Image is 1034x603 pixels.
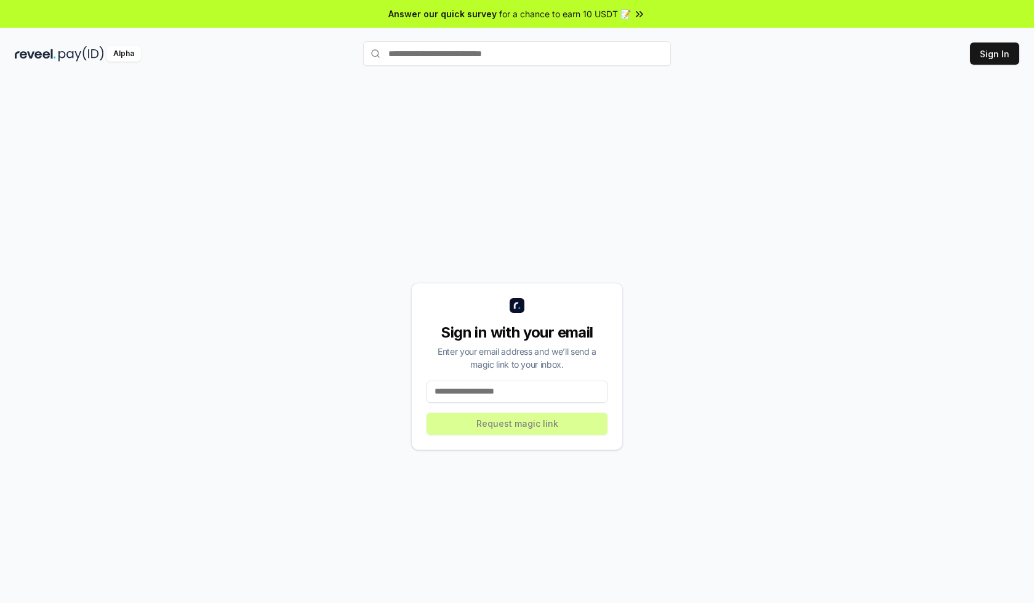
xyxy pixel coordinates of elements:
[15,46,56,62] img: reveel_dark
[106,46,141,62] div: Alpha
[970,42,1019,65] button: Sign In
[58,46,104,62] img: pay_id
[499,7,631,20] span: for a chance to earn 10 USDT 📝
[388,7,497,20] span: Answer our quick survey
[427,323,607,342] div: Sign in with your email
[510,298,524,313] img: logo_small
[427,345,607,371] div: Enter your email address and we’ll send a magic link to your inbox.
